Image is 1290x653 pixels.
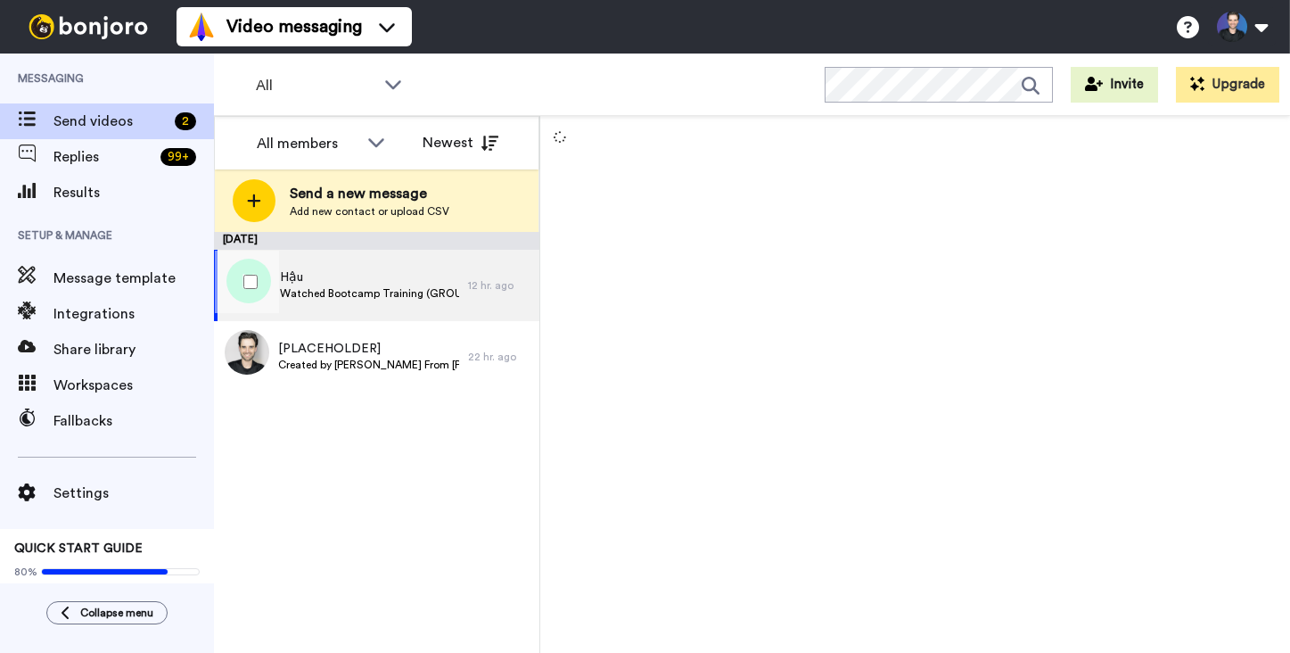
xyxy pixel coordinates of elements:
[53,146,153,168] span: Replies
[280,286,459,301] span: Watched Bootcamp Training (GROUP A)
[14,565,37,579] span: 80%
[21,14,155,39] img: bj-logo-header-white.svg
[468,278,530,293] div: 12 hr. ago
[290,183,449,204] span: Send a new message
[160,148,196,166] div: 99 +
[53,410,214,432] span: Fallbacks
[53,375,214,396] span: Workspaces
[278,358,459,372] span: Created by [PERSON_NAME] From [PERSON_NAME][GEOGRAPHIC_DATA]
[1176,67,1279,103] button: Upgrade
[53,182,214,203] span: Results
[257,133,358,154] div: All members
[256,75,375,96] span: All
[53,483,214,504] span: Settings
[53,111,168,132] span: Send videos
[175,112,196,130] div: 2
[290,204,449,219] span: Add new contact or upload CSV
[214,232,539,250] div: [DATE]
[14,583,200,597] span: Send yourself a test
[53,268,214,289] span: Message template
[1071,67,1158,103] button: Invite
[80,606,153,620] span: Collapse menu
[280,269,459,286] span: Hậu
[409,125,512,161] button: Newest
[187,12,216,41] img: vm-color.svg
[226,14,362,39] span: Video messaging
[225,330,269,375] img: 6e068e8c-427a-4d8a-b15f-36e1abfcd730
[468,350,530,364] div: 22 hr. ago
[53,303,214,325] span: Integrations
[53,339,214,360] span: Share library
[46,601,168,624] button: Collapse menu
[14,542,143,555] span: QUICK START GUIDE
[278,340,459,358] span: [PLACEHOLDER]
